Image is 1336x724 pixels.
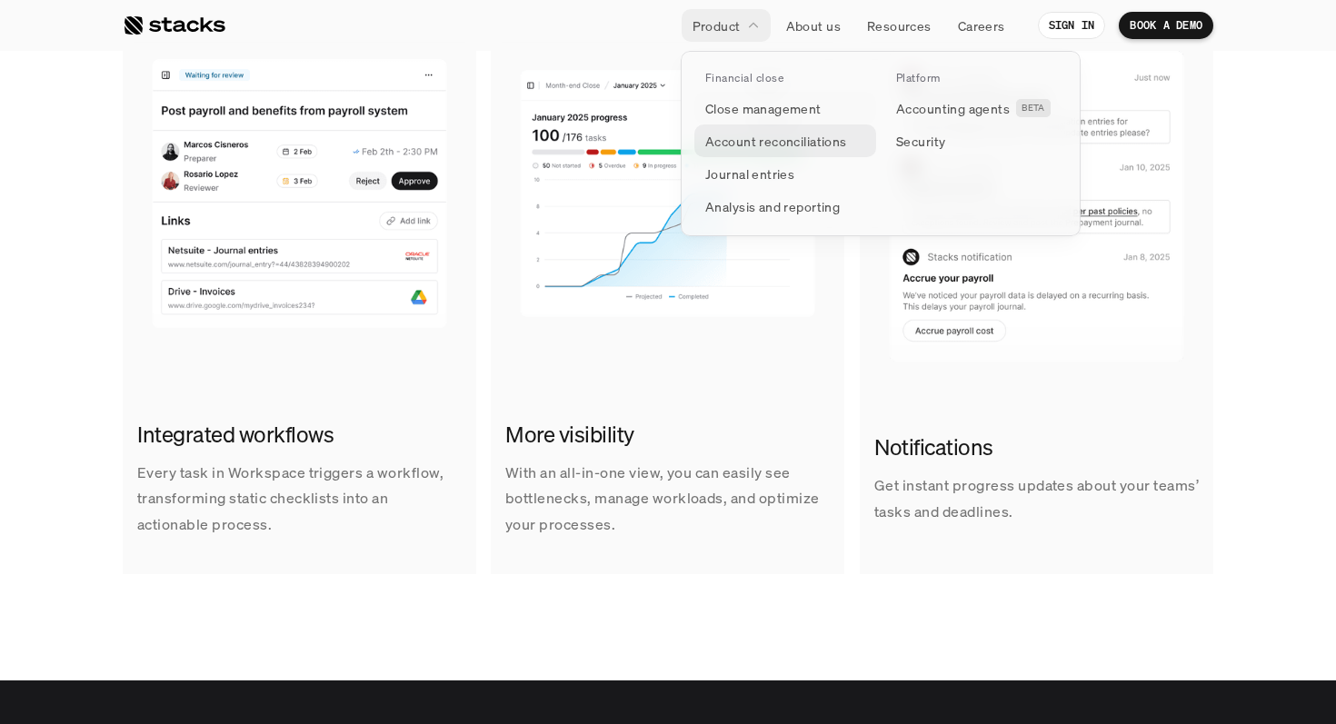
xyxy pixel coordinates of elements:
[505,460,830,538] p: With an all-in-one view, you can easily see bottlenecks, manage workloads, and optimize your proc...
[214,346,294,359] a: Privacy Policy
[1130,19,1202,32] p: BOOK A DEMO
[856,9,942,42] a: Resources
[137,420,462,451] h2: Integrated workflows
[1049,19,1095,32] p: SIGN IN
[958,16,1005,35] p: Careers
[885,92,1067,124] a: Accounting agentsBETA
[786,16,841,35] p: About us
[1038,12,1106,39] a: SIGN IN
[874,432,1199,463] h2: Notifications
[694,92,876,124] a: Close management
[694,157,876,190] a: Journal entries
[896,72,941,84] p: Platform
[705,132,847,151] p: Account reconciliations
[705,72,783,84] p: Financial close
[1022,103,1045,114] h2: BETA
[693,16,741,35] p: Product
[705,197,840,216] p: Analysis and reporting
[705,99,822,118] p: Close management
[775,9,852,42] a: About us
[1119,12,1213,39] a: BOOK A DEMO
[874,472,1199,525] p: Get instant progress updates about your teams’ tasks and deadlines.
[505,420,830,451] h2: More visibility
[694,124,876,157] a: Account reconciliations
[896,99,1010,118] p: Accounting agents
[947,9,1016,42] a: Careers
[896,132,945,151] p: Security
[867,16,932,35] p: Resources
[705,164,794,183] p: Journal entries
[137,460,462,538] p: Every task in Workspace triggers a workflow, transforming static checklists into an actionable pr...
[885,124,1067,157] a: Security
[694,190,876,223] a: Analysis and reporting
